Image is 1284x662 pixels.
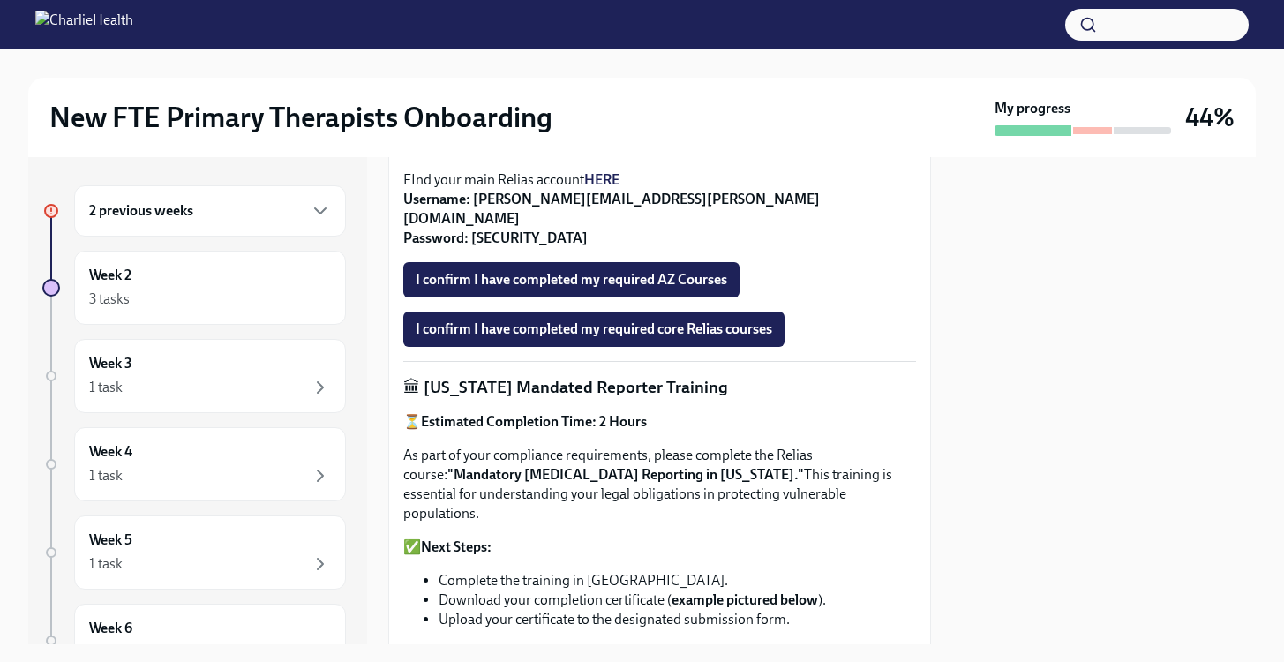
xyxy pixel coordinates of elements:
[403,412,916,432] p: ⏳
[89,619,132,638] h6: Week 6
[439,571,916,591] li: Complete the training in [GEOGRAPHIC_DATA].
[42,427,346,501] a: Week 41 task
[74,185,346,237] div: 2 previous weeks
[403,262,740,297] button: I confirm I have completed my required AZ Courses
[89,354,132,373] h6: Week 3
[439,610,916,629] li: Upload your certificate to the designated submission form.
[89,201,193,221] h6: 2 previous weeks
[403,170,916,248] p: FInd your main Relias account
[89,466,123,485] div: 1 task
[89,530,132,550] h6: Week 5
[416,320,772,338] span: I confirm I have completed my required core Relias courses
[403,538,916,557] p: ✅
[1185,102,1235,133] h3: 44%
[403,312,785,347] button: I confirm I have completed my required core Relias courses
[421,413,647,430] strong: Estimated Completion Time: 2 Hours
[42,515,346,590] a: Week 51 task
[416,271,727,289] span: I confirm I have completed my required AZ Courses
[672,591,818,608] strong: example pictured below
[89,554,123,574] div: 1 task
[89,266,131,285] h6: Week 2
[89,378,123,397] div: 1 task
[42,251,346,325] a: Week 23 tasks
[584,171,619,188] a: HERE
[89,290,130,309] div: 3 tasks
[403,191,820,246] strong: Username: [PERSON_NAME][EMAIL_ADDRESS][PERSON_NAME][DOMAIN_NAME] Password: [SECURITY_DATA]
[49,100,552,135] h2: New FTE Primary Therapists Onboarding
[447,466,804,483] strong: "Mandatory [MEDICAL_DATA] Reporting in [US_STATE]."
[42,339,346,413] a: Week 31 task
[403,446,916,523] p: As part of your compliance requirements, please complete the Relias course: This training is esse...
[439,591,916,610] li: Download your completion certificate ( ).
[995,99,1070,118] strong: My progress
[89,643,123,662] div: 1 task
[403,376,916,399] p: 🏛 [US_STATE] Mandated Reporter Training
[35,11,133,39] img: CharlieHealth
[421,538,492,555] strong: Next Steps:
[89,442,132,462] h6: Week 4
